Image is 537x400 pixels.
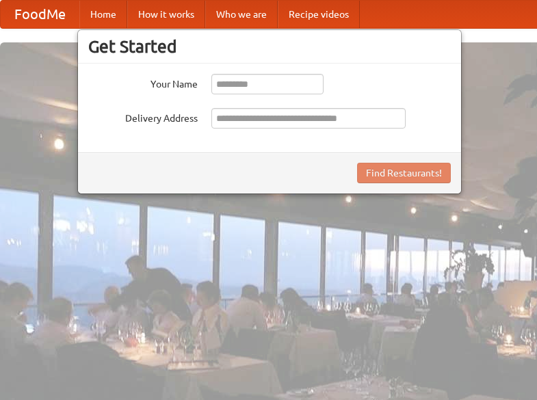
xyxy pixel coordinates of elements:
[79,1,127,28] a: Home
[88,74,198,91] label: Your Name
[205,1,278,28] a: Who we are
[357,163,451,183] button: Find Restaurants!
[88,108,198,125] label: Delivery Address
[127,1,205,28] a: How it works
[1,1,79,28] a: FoodMe
[88,36,451,57] h3: Get Started
[278,1,360,28] a: Recipe videos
